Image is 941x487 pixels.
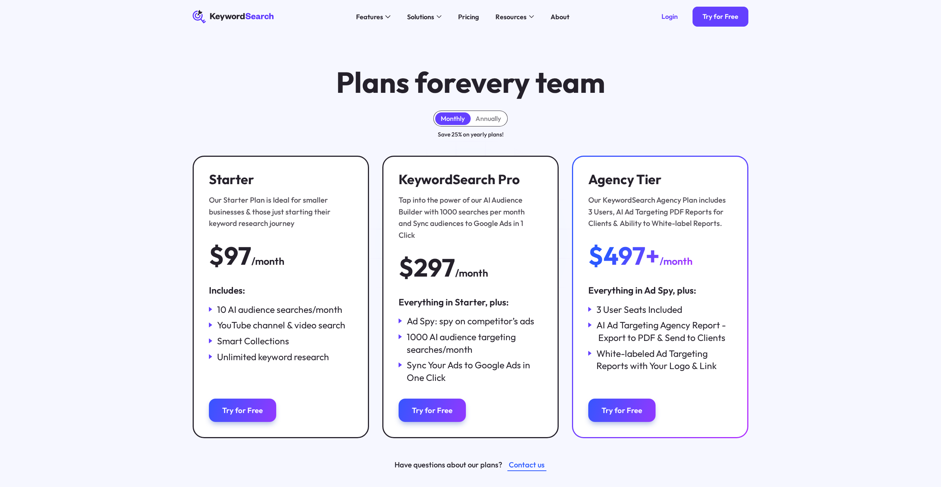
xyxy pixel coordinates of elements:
a: About [546,10,575,23]
div: Monthly [441,115,465,123]
div: Contact us [509,459,545,471]
div: Unlimited keyword research [217,351,329,363]
div: Pricing [458,12,479,22]
div: Login [661,13,678,21]
div: AI Ad Targeting Agency Report - Export to PDF & Send to Clients [596,319,732,344]
a: Try for Free [588,399,656,422]
div: Everything in Starter, plus: [399,296,543,308]
div: /month [251,253,284,269]
div: /month [660,253,693,269]
div: Have questions about our plans? [395,459,502,471]
div: Our KeywordSearch Agency Plan includes 3 Users, AI Ad Targeting PDF Reports for Clients & Ability... [588,194,728,229]
div: Includes: [209,284,353,297]
div: YouTube channel & video search [217,319,345,331]
div: $297 [399,254,455,281]
div: Solutions [407,12,434,22]
div: Save 25% on yearly plans! [438,130,504,139]
div: Try for Free [602,406,642,415]
h3: KeywordSearch Pro [399,172,538,187]
h3: Starter [209,172,349,187]
div: 10 AI audience searches/month [217,303,342,316]
div: Everything in Ad Spy, plus: [588,284,732,297]
div: Try for Free [703,13,738,21]
div: Try for Free [412,406,453,415]
a: Try for Free [399,399,466,422]
a: Try for Free [693,7,748,27]
h1: Plans for [336,67,605,97]
div: Resources [495,12,527,22]
div: White-labeled Ad Targeting Reports with Your Logo & Link [596,347,732,372]
div: /month [455,265,488,281]
a: Pricing [453,10,484,23]
h3: Agency Tier [588,172,728,187]
div: Annually [475,115,501,123]
div: Ad Spy: spy on competitor’s ads [407,315,534,327]
a: Contact us [507,458,546,471]
div: Features [356,12,383,22]
div: 3 User Seats Included [596,303,682,316]
div: About [551,12,569,22]
a: Try for Free [209,399,276,422]
div: Our Starter Plan is Ideal for smaller businesses & those just starting their keyword research jou... [209,194,349,229]
span: every team [456,64,605,100]
div: $497+ [588,243,660,269]
a: Login [651,7,688,27]
div: Sync Your Ads to Google Ads in One Click [407,359,543,383]
div: 1000 AI audience targeting searches/month [407,331,543,355]
div: $97 [209,243,251,269]
div: Tap into the power of our AI Audience Builder with 1000 searches per month and Sync audiences to ... [399,194,538,241]
div: Smart Collections [217,335,289,347]
div: Try for Free [222,406,263,415]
